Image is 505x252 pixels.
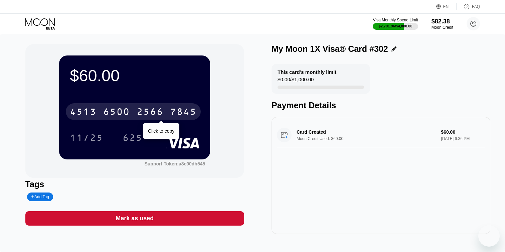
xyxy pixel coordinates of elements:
[272,44,388,54] div: My Moon 1X Visa® Card #302
[103,107,130,118] div: 6500
[379,24,412,28] div: $2,791.96 / $4,000.00
[25,179,244,189] div: Tags
[70,107,97,118] div: 4513
[65,129,108,146] div: 11/25
[278,77,314,86] div: $0.00 / $1,000.00
[472,4,480,9] div: FAQ
[432,18,453,30] div: $82.38Moon Credit
[116,215,154,222] div: Mark as used
[148,128,174,134] div: Click to copy
[457,3,480,10] div: FAQ
[70,66,199,85] div: $60.00
[27,193,53,201] div: Add Tag
[144,161,205,166] div: Support Token:a8c90db545
[31,195,49,199] div: Add Tag
[373,18,418,30] div: Visa Monthly Spend Limit$2,791.96/$4,000.00
[272,101,490,110] div: Payment Details
[432,25,453,30] div: Moon Credit
[66,103,201,120] div: 4513650025667845
[70,133,103,144] div: 11/25
[123,133,143,144] div: 625
[443,4,449,9] div: EN
[478,225,500,247] iframe: Кнопка, открывающая окно обмена сообщениями; идет разговор
[137,107,163,118] div: 2566
[278,69,336,75] div: This card’s monthly limit
[170,107,197,118] div: 7845
[144,161,205,166] div: Support Token: a8c90db545
[118,129,148,146] div: 625
[373,18,418,22] div: Visa Monthly Spend Limit
[25,211,244,226] div: Mark as used
[432,18,453,25] div: $82.38
[436,3,457,10] div: EN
